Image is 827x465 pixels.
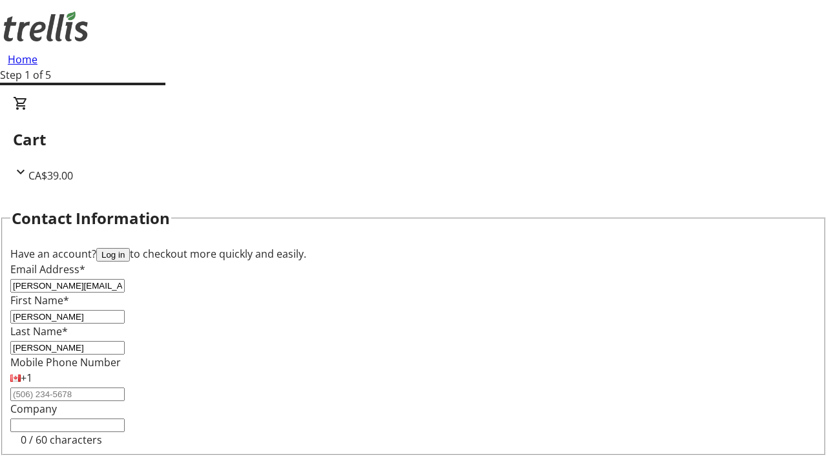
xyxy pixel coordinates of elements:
[96,248,130,262] button: Log in
[10,387,125,401] input: (506) 234-5678
[10,246,817,262] div: Have an account? to checkout more quickly and easily.
[10,262,85,276] label: Email Address*
[21,433,102,447] tr-character-limit: 0 / 60 characters
[28,169,73,183] span: CA$39.00
[10,402,57,416] label: Company
[10,293,69,307] label: First Name*
[13,128,814,151] h2: Cart
[12,207,170,230] h2: Contact Information
[10,355,121,369] label: Mobile Phone Number
[10,324,68,338] label: Last Name*
[13,96,814,183] div: CartCA$39.00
